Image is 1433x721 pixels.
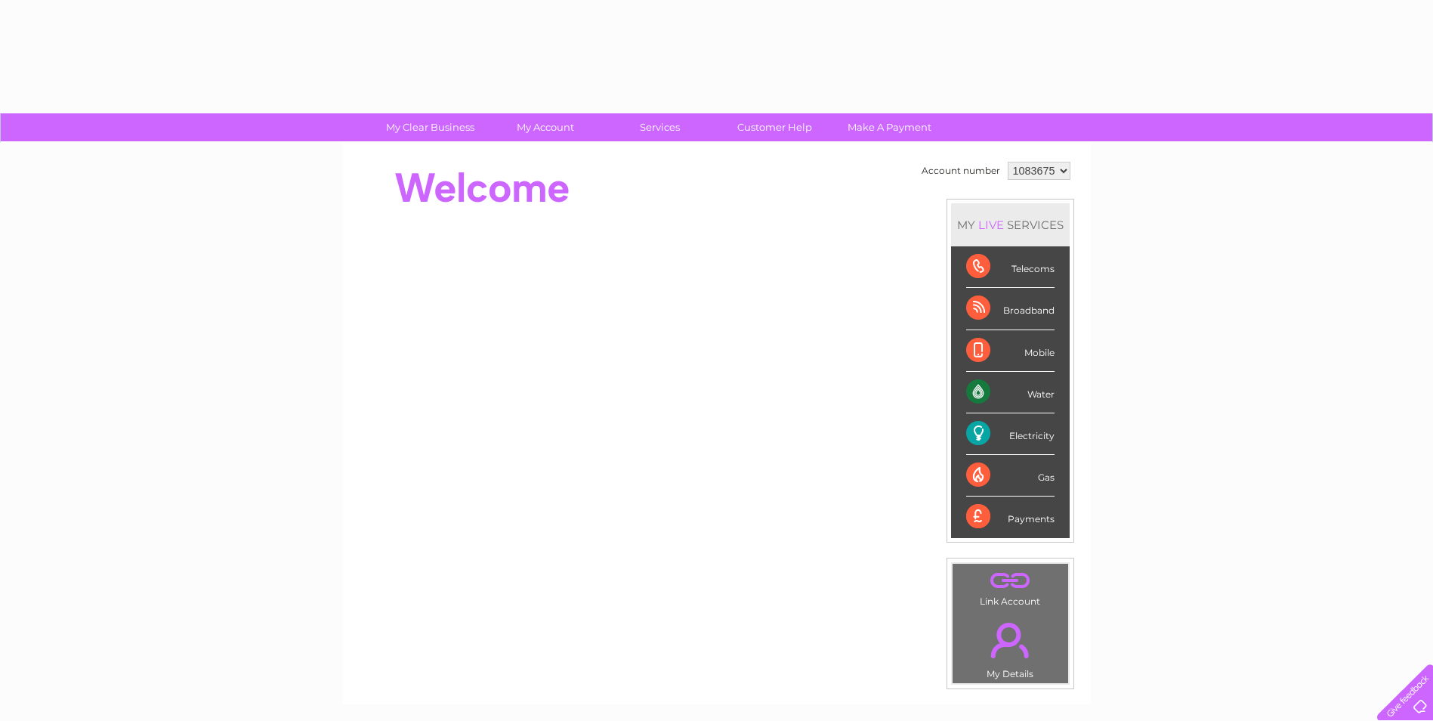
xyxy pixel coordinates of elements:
div: Payments [966,497,1055,537]
a: My Clear Business [368,113,493,141]
div: MY SERVICES [951,203,1070,246]
div: Electricity [966,413,1055,455]
div: Gas [966,455,1055,497]
td: Link Account [952,563,1069,611]
a: Make A Payment [827,113,952,141]
div: LIVE [975,218,1007,232]
td: My Details [952,610,1069,684]
a: . [956,614,1064,667]
div: Telecoms [966,246,1055,288]
a: Services [598,113,722,141]
td: Account number [918,158,1004,184]
a: Customer Help [712,113,837,141]
a: . [956,568,1064,594]
a: My Account [483,113,607,141]
div: Mobile [966,330,1055,372]
div: Water [966,372,1055,413]
div: Broadband [966,288,1055,330]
